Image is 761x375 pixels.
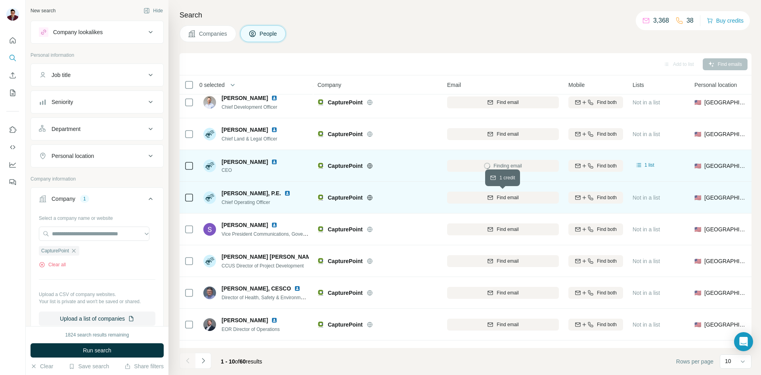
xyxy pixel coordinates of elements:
[633,290,660,296] span: Not in a list
[52,195,75,203] div: Company
[317,81,341,89] span: Company
[653,16,669,25] p: 3,368
[317,290,324,296] img: Logo of CapturePoint
[39,312,155,326] button: Upload a list of companies
[597,131,617,138] span: Find both
[39,291,155,298] p: Upload a CSV of company websites.
[203,160,216,172] img: Avatar
[317,321,324,328] img: Logo of CapturePoint
[222,221,268,229] span: [PERSON_NAME]
[328,194,363,202] span: CapturePoint
[31,146,163,165] button: Personal location
[52,152,94,160] div: Personal location
[694,289,701,297] span: 🇺🇸
[704,98,747,106] span: [GEOGRAPHIC_DATA]
[447,319,559,331] button: Find email
[568,128,623,140] button: Find both
[222,348,268,356] span: [PERSON_NAME]
[39,261,66,268] button: Clear all
[222,136,277,142] span: Chief Land & Legal Officer
[221,358,235,365] span: 1 - 10
[271,159,277,165] img: LinkedIn logo
[694,321,701,329] span: 🇺🇸
[497,99,518,106] span: Find email
[222,231,339,237] span: Vice President Communications, Government Relations
[31,119,163,138] button: Department
[328,289,363,297] span: CapturePoint
[52,98,73,106] div: Seniority
[138,5,168,17] button: Hide
[6,123,19,137] button: Use Surfe on LinkedIn
[704,130,747,138] span: [GEOGRAPHIC_DATA]
[676,358,713,365] span: Rows per page
[597,258,617,265] span: Find both
[222,200,270,205] span: Chief Operating Officer
[694,225,701,233] span: 🇺🇸
[497,321,518,328] span: Find email
[203,96,216,109] img: Avatar
[568,160,623,172] button: Find both
[633,99,660,106] span: Not in a list
[240,358,246,365] span: 60
[52,71,71,79] div: Job title
[52,125,80,133] div: Department
[447,255,559,267] button: Find email
[31,23,163,42] button: Company lookalikes
[597,99,617,106] span: Find both
[497,258,518,265] span: Find email
[568,319,623,331] button: Find both
[704,321,747,329] span: [GEOGRAPHIC_DATA]
[284,190,291,196] img: LinkedIn logo
[694,162,701,170] span: 🇺🇸
[199,81,225,89] span: 0 selected
[6,86,19,100] button: My lists
[633,194,660,201] span: Not in a list
[222,253,316,261] span: [PERSON_NAME] [PERSON_NAME]
[221,358,262,365] span: results
[568,96,623,108] button: Find both
[271,95,277,101] img: LinkedIn logo
[447,81,461,89] span: Email
[328,225,363,233] span: CapturePoint
[203,318,216,331] img: Avatar
[447,287,559,299] button: Find email
[39,298,155,305] p: Your list is private and won't be saved or shared.
[328,98,363,106] span: CapturePoint
[31,65,163,85] button: Job title
[203,223,216,236] img: Avatar
[497,289,518,296] span: Find email
[597,226,617,233] span: Find both
[597,321,617,328] span: Find both
[317,226,324,233] img: Logo of CapturePoint
[447,223,559,235] button: Find email
[317,258,324,264] img: Logo of CapturePoint
[597,289,617,296] span: Find both
[260,30,278,38] span: People
[694,130,701,138] span: 🇺🇸
[6,158,19,172] button: Dashboard
[734,332,753,351] div: Open Intercom Messenger
[317,99,324,106] img: Logo of CapturePoint
[271,317,277,323] img: LinkedIn logo
[31,52,164,59] p: Personal information
[199,30,228,38] span: Companies
[317,131,324,137] img: Logo of CapturePoint
[39,212,155,222] div: Select a company name or website
[41,247,69,254] span: CapturePoint
[31,362,53,370] button: Clear
[6,68,19,83] button: Enrich CSV
[222,263,304,269] span: CCUS Director of Project Development
[328,321,363,329] span: CapturePoint
[328,257,363,265] span: CapturePoint
[633,131,660,137] span: Not in a list
[6,33,19,48] button: Quick start
[195,353,211,369] button: Navigate to next page
[694,98,701,106] span: 🇺🇸
[568,81,585,89] span: Mobile
[222,190,281,196] span: [PERSON_NAME], P.E.
[704,194,747,202] span: [GEOGRAPHIC_DATA]
[203,255,216,267] img: Avatar
[447,128,559,140] button: Find email
[271,222,277,228] img: LinkedIn logo
[694,194,701,202] span: 🇺🇸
